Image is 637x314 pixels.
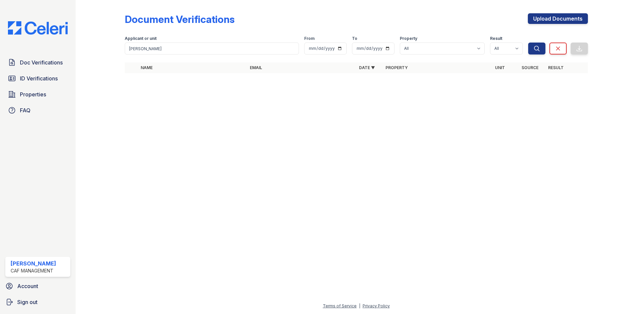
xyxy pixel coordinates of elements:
[5,88,70,101] a: Properties
[363,303,390,308] a: Privacy Policy
[3,279,73,293] a: Account
[3,21,73,35] img: CE_Logo_Blue-a8612792a0a2168367f1c8372b55b34899dd931a85d93a1a3d3e32e68fde9ad4.png
[11,260,56,267] div: [PERSON_NAME]
[359,303,360,308] div: |
[5,72,70,85] a: ID Verifications
[125,43,299,54] input: Search by name, email, or unit number
[490,36,502,41] label: Result
[17,282,38,290] span: Account
[522,65,538,70] a: Source
[5,56,70,69] a: Doc Verifications
[359,65,375,70] a: Date ▼
[528,13,588,24] a: Upload Documents
[323,303,357,308] a: Terms of Service
[386,65,408,70] a: Property
[20,106,31,114] span: FAQ
[5,104,70,117] a: FAQ
[20,90,46,98] span: Properties
[3,295,73,309] a: Sign out
[304,36,315,41] label: From
[20,58,63,66] span: Doc Verifications
[548,65,564,70] a: Result
[400,36,417,41] label: Property
[125,13,235,25] div: Document Verifications
[250,65,262,70] a: Email
[17,298,37,306] span: Sign out
[11,267,56,274] div: CAF Management
[495,65,505,70] a: Unit
[141,65,153,70] a: Name
[352,36,357,41] label: To
[20,74,58,82] span: ID Verifications
[125,36,157,41] label: Applicant or unit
